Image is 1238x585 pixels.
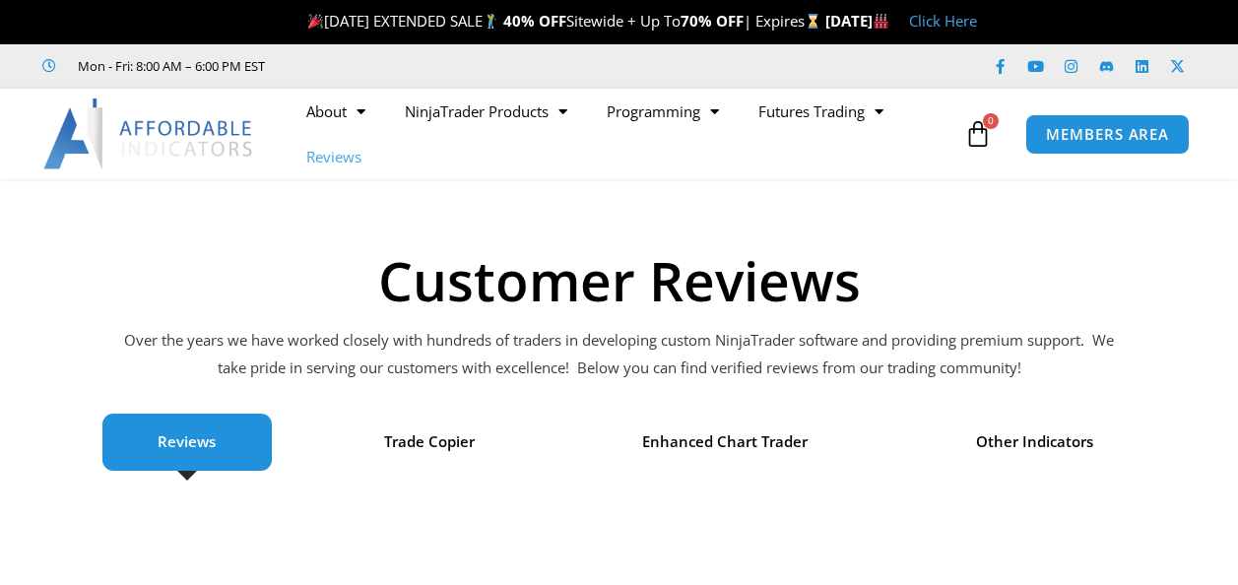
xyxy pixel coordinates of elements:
span: [DATE] EXTENDED SALE Sitewide + Up To | Expires [303,11,825,31]
img: 🏌️‍♂️ [484,14,498,29]
strong: 70% OFF [681,11,744,31]
a: 0 [935,105,1021,162]
a: Programming [587,89,739,134]
span: Enhanced Chart Trader [642,428,808,456]
img: 🏭 [874,14,888,29]
strong: 40% OFF [503,11,566,31]
a: About [287,89,385,134]
a: Futures Trading [739,89,903,134]
a: Click Here [909,11,977,31]
p: Over the years we have worked closely with hundreds of traders in developing custom NinjaTrader s... [108,327,1130,382]
strong: [DATE] [825,11,889,31]
iframe: Customer reviews powered by Trustpilot [293,56,588,76]
a: Reviews [287,134,381,179]
span: Trade Copier [384,428,475,456]
img: 🎉 [308,14,323,29]
span: Mon - Fri: 8:00 AM – 6:00 PM EST [73,54,265,78]
h1: Customer Reviews [10,253,1228,307]
span: Reviews [158,428,216,456]
span: Other Indicators [976,428,1093,456]
img: ⌛ [806,14,820,29]
span: MEMBERS AREA [1046,127,1169,142]
span: 0 [983,113,999,129]
a: MEMBERS AREA [1025,114,1190,155]
nav: Menu [287,89,960,179]
img: LogoAI | Affordable Indicators – NinjaTrader [43,98,255,169]
a: NinjaTrader Products [385,89,587,134]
